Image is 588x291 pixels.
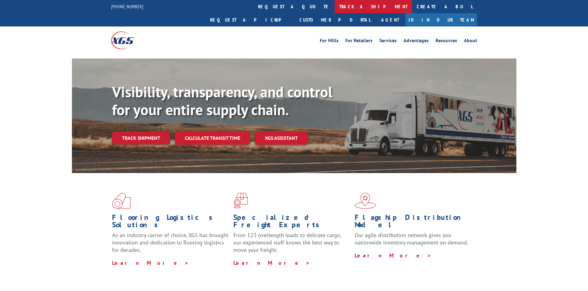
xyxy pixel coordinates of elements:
[379,38,397,45] a: Services
[355,214,471,232] h1: Flagship Distribution Model
[112,232,228,253] span: As an industry carrier of choice, XGS has brought innovation and dedication to flooring logistics...
[112,131,170,144] a: Track shipment
[233,193,248,209] img: xgs-icon-focused-on-flooring-red
[355,193,376,209] img: xgs-icon-flagship-distribution-model-red
[206,13,295,26] a: Request a pickup
[175,131,250,145] a: Calculate transit time
[233,259,310,266] a: Learn More >
[405,13,477,26] a: Join Our Team
[233,214,350,232] h1: Specialized Freight Experts
[295,13,375,26] a: Customer Portal
[403,38,429,45] a: Advantages
[355,252,432,259] a: Learn More >
[436,38,457,45] a: Resources
[111,3,143,10] a: [PHONE_NUMBER]
[464,38,477,45] a: About
[345,38,373,45] a: For Retailers
[112,193,131,209] img: xgs-icon-total-supply-chain-intelligence-red
[355,232,468,246] span: Our agile distribution network gives you nationwide inventory management on demand.
[233,232,350,259] p: From 123 overlength loads to delicate cargo, our experienced staff knows the best way to move you...
[112,82,332,119] b: Visibility, transparency, and control for your entire supply chain.
[112,259,189,266] a: Learn More >
[255,131,308,145] a: XGS ASSISTANT
[112,214,229,232] h1: Flooring Logistics Solutions
[375,13,405,26] a: Agent
[320,38,339,45] a: For Mills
